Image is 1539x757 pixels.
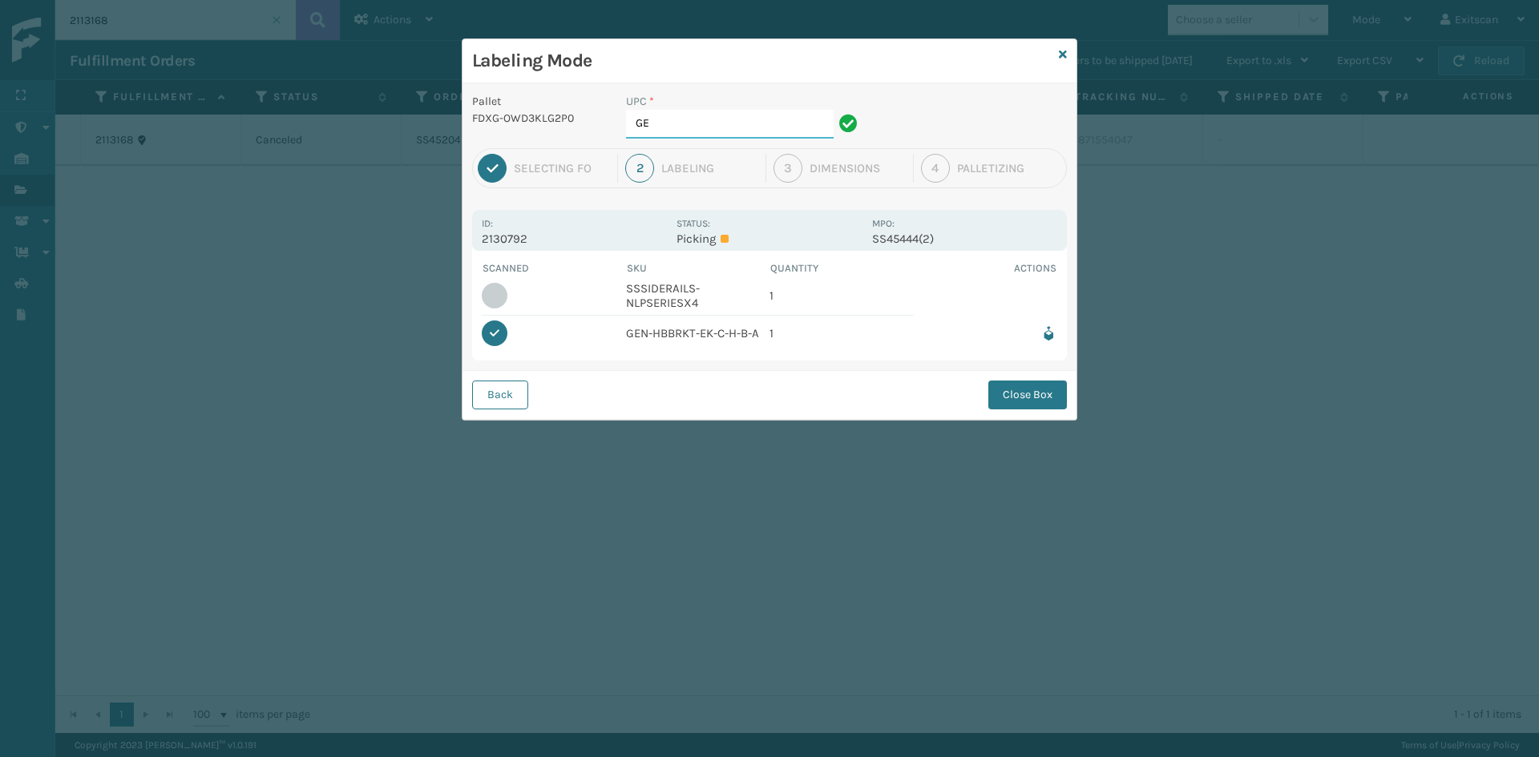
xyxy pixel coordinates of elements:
[810,161,906,175] div: Dimensions
[872,232,1057,246] p: SS45444(2)
[921,154,950,183] div: 4
[626,93,654,110] label: UPC
[957,161,1061,175] div: Palletizing
[769,276,914,316] td: 1
[472,110,607,127] p: FDXG-OWD3KLG2P0
[472,49,1052,73] h3: Labeling Mode
[661,161,757,175] div: Labeling
[677,232,862,246] p: Picking
[769,316,914,351] td: 1
[482,218,493,229] label: Id:
[626,276,770,316] td: SSSIDERAILS-NLPSERIESX4
[482,232,667,246] p: 2130792
[472,381,528,409] button: Back
[625,154,654,183] div: 2
[988,381,1067,409] button: Close Box
[482,260,626,276] th: Scanned
[872,218,895,229] label: MPO:
[774,154,802,183] div: 3
[514,161,610,175] div: Selecting FO
[626,316,770,351] td: GEN-HBBRKT-EK-C-H-B-A
[472,93,607,110] p: Pallet
[478,154,507,183] div: 1
[769,260,914,276] th: Quantity
[677,218,710,229] label: Status:
[914,260,1058,276] th: Actions
[626,260,770,276] th: SKU
[914,316,1058,351] td: Remove from box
